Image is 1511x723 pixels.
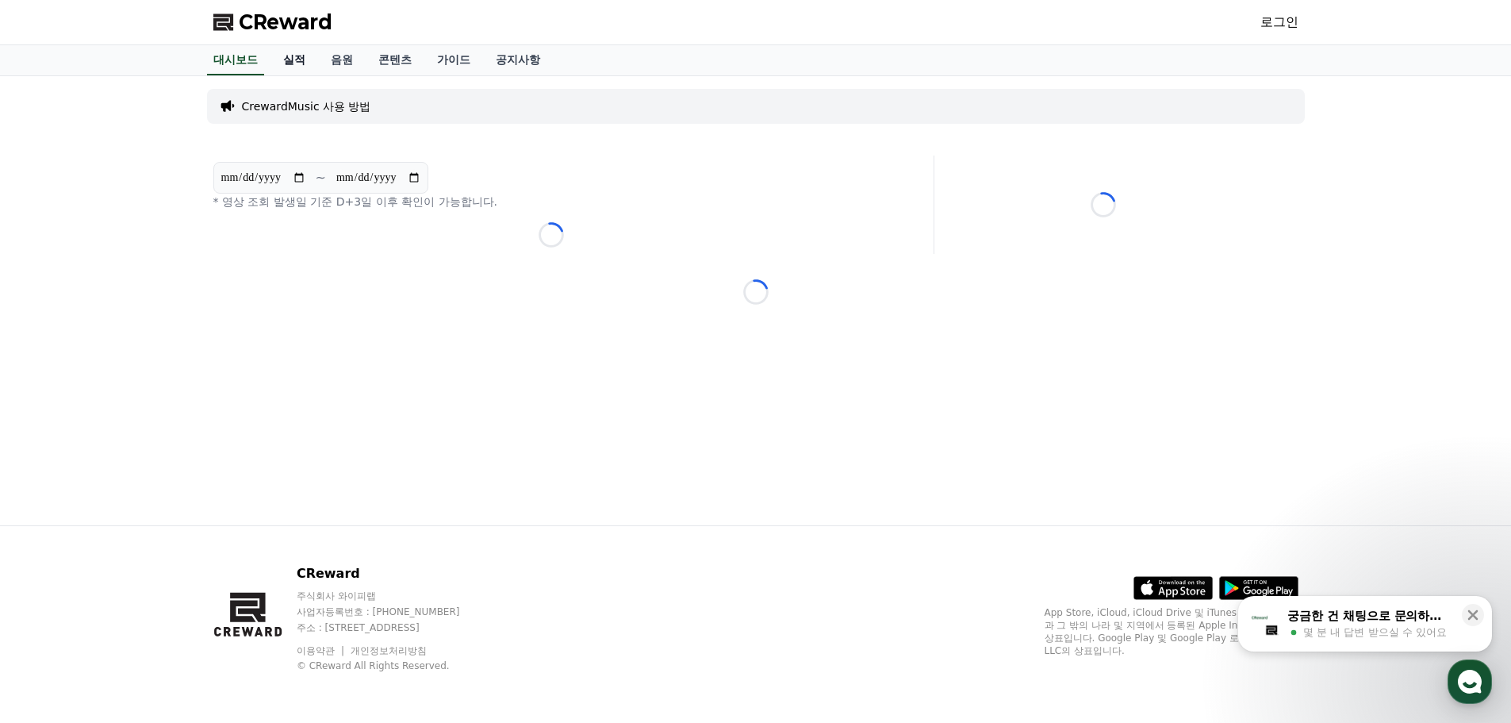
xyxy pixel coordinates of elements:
a: CReward [213,10,332,35]
a: 개인정보처리방침 [351,645,427,656]
p: © CReward All Rights Reserved. [297,660,490,672]
a: 설정 [205,503,305,543]
p: 사업자등록번호 : [PHONE_NUMBER] [297,606,490,618]
p: ~ [316,168,326,187]
span: 대화 [145,528,164,540]
a: 실적 [270,45,318,75]
p: * 영상 조회 발생일 기준 D+3일 이후 확인이 가능합니다. [213,194,889,210]
p: 주소 : [STREET_ADDRESS] [297,621,490,634]
a: 가이드 [424,45,483,75]
a: 로그인 [1260,13,1298,32]
a: 대화 [105,503,205,543]
a: 음원 [318,45,366,75]
p: CReward [297,564,490,583]
span: 설정 [245,527,264,540]
a: 대시보드 [207,45,264,75]
a: CrewardMusic 사용 방법 [242,98,371,114]
p: App Store, iCloud, iCloud Drive 및 iTunes Store는 미국과 그 밖의 나라 및 지역에서 등록된 Apple Inc.의 서비스 상표입니다. Goo... [1045,606,1298,657]
a: 이용약관 [297,645,347,656]
a: 콘텐츠 [366,45,424,75]
p: 주식회사 와이피랩 [297,590,490,602]
span: CReward [239,10,332,35]
a: 홈 [5,503,105,543]
span: 홈 [50,527,59,540]
a: 공지사항 [483,45,553,75]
